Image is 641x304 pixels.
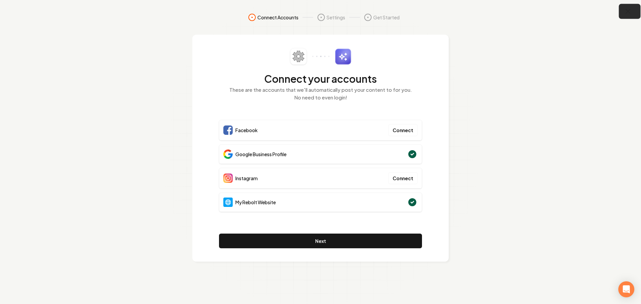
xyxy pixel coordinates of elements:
h2: Connect your accounts [219,73,422,85]
button: Next [219,234,422,248]
img: Website [223,198,233,207]
button: Connect [388,124,418,136]
img: Facebook [223,125,233,135]
img: connector-dots.svg [312,56,330,57]
img: Google [223,149,233,159]
img: Instagram [223,174,233,183]
span: My Rebolt Website [235,199,276,206]
button: Connect [388,172,418,184]
span: Instagram [235,175,258,182]
img: sparkles.svg [335,48,351,65]
span: Settings [327,14,345,21]
div: Open Intercom Messenger [618,281,634,297]
span: Get Started [373,14,400,21]
span: Google Business Profile [235,151,286,158]
span: Connect Accounts [257,14,298,21]
p: These are the accounts that we'll automatically post your content to for you. No need to even login! [219,86,422,101]
span: Facebook [235,127,258,133]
